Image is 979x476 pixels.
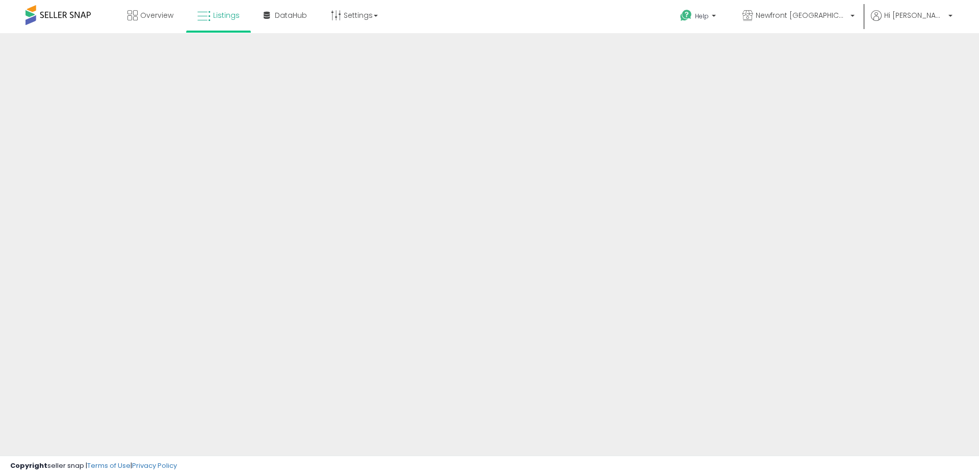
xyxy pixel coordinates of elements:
[672,2,726,33] a: Help
[756,10,847,20] span: Newfront [GEOGRAPHIC_DATA]
[871,10,952,33] a: Hi [PERSON_NAME]
[884,10,945,20] span: Hi [PERSON_NAME]
[140,10,173,20] span: Overview
[680,9,692,22] i: Get Help
[275,10,307,20] span: DataHub
[695,12,709,20] span: Help
[213,10,240,20] span: Listings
